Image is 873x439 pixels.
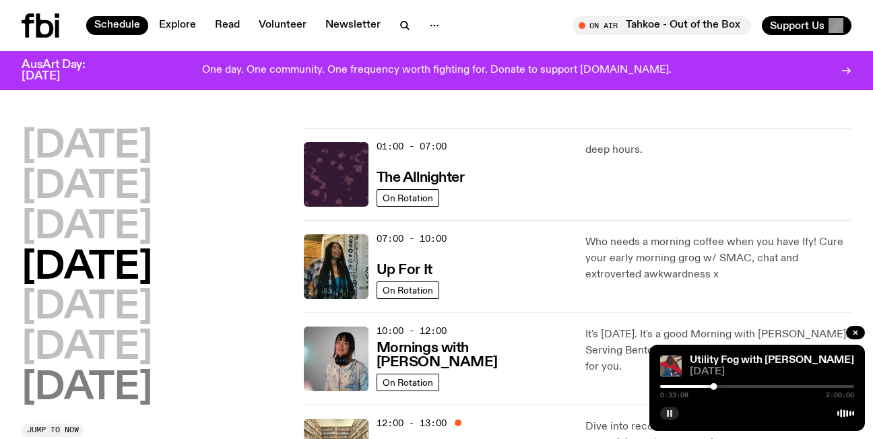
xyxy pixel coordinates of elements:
[22,209,152,246] button: [DATE]
[572,16,751,35] button: On AirTahkoe - Out of the Box
[377,232,447,245] span: 07:00 - 10:00
[585,234,851,283] p: Who needs a morning coffee when you have Ify! Cure your early morning grog w/ SMAC, chat and extr...
[762,16,851,35] button: Support Us
[377,189,439,207] a: On Rotation
[383,193,433,203] span: On Rotation
[660,392,688,399] span: 0:33:08
[86,16,148,35] a: Schedule
[690,355,854,366] a: Utility Fog with [PERSON_NAME]
[770,20,825,32] span: Support Us
[22,370,152,407] button: [DATE]
[27,426,79,434] span: Jump to now
[22,249,152,287] button: [DATE]
[207,16,248,35] a: Read
[377,140,447,153] span: 01:00 - 07:00
[22,128,152,166] button: [DATE]
[826,392,854,399] span: 2:00:00
[377,263,432,277] h3: Up For It
[377,339,570,370] a: Mornings with [PERSON_NAME]
[304,327,368,391] img: Kana Frazer is smiling at the camera with her head tilted slightly to her left. She wears big bla...
[22,424,84,437] button: Jump to now
[151,16,204,35] a: Explore
[660,356,682,377] img: Cover to Mikoo's album It Floats
[377,171,465,185] h3: The Allnighter
[585,142,851,158] p: deep hours.
[377,325,447,337] span: 10:00 - 12:00
[304,234,368,299] img: Ify - a Brown Skin girl with black braided twists, looking up to the side with her tongue stickin...
[377,417,447,430] span: 12:00 - 13:00
[377,281,439,299] a: On Rotation
[690,367,854,377] span: [DATE]
[317,16,389,35] a: Newsletter
[22,329,152,367] button: [DATE]
[377,168,465,185] a: The Allnighter
[202,65,672,77] p: One day. One community. One frequency worth fighting for. Donate to support [DOMAIN_NAME].
[22,168,152,206] button: [DATE]
[377,261,432,277] a: Up For It
[585,327,851,375] p: It's [DATE]. It's a good Morning with [PERSON_NAME]. Serving Bento Box at 11:00am, tasty Japanese...
[377,341,570,370] h3: Mornings with [PERSON_NAME]
[22,59,108,82] h3: AusArt Day: [DATE]
[383,377,433,387] span: On Rotation
[22,289,152,327] button: [DATE]
[377,374,439,391] a: On Rotation
[251,16,315,35] a: Volunteer
[383,285,433,295] span: On Rotation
